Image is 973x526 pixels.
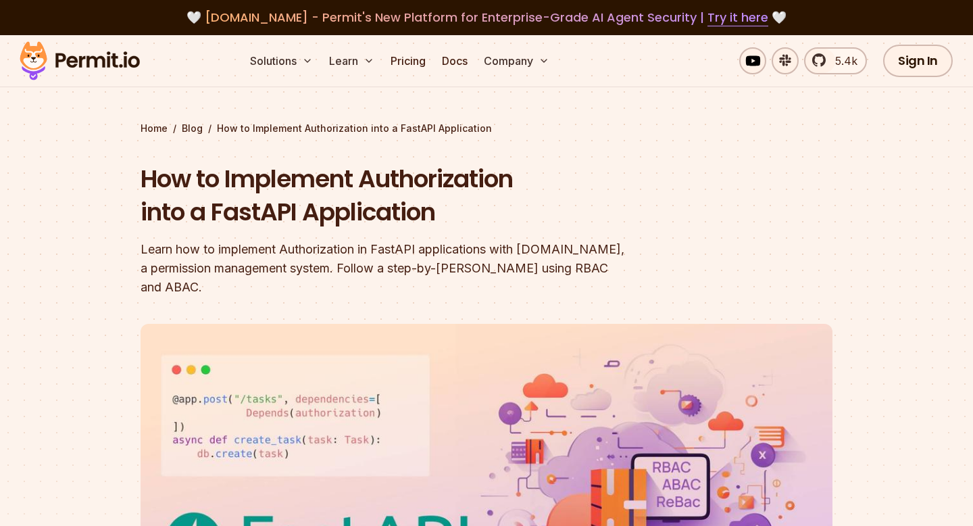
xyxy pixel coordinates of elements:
h1: How to Implement Authorization into a FastAPI Application [141,162,659,229]
button: Solutions [245,47,318,74]
a: Pricing [385,47,431,74]
a: Blog [182,122,203,135]
a: Try it here [707,9,768,26]
div: 🤍 🤍 [32,8,941,27]
div: Learn how to implement Authorization in FastAPI applications with [DOMAIN_NAME], a permission man... [141,240,659,297]
img: Permit logo [14,38,146,84]
a: Sign In [883,45,953,77]
button: Learn [324,47,380,74]
span: 5.4k [827,53,857,69]
a: Home [141,122,168,135]
button: Company [478,47,555,74]
div: / / [141,122,832,135]
a: Docs [436,47,473,74]
a: 5.4k [804,47,867,74]
span: [DOMAIN_NAME] - Permit's New Platform for Enterprise-Grade AI Agent Security | [205,9,768,26]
